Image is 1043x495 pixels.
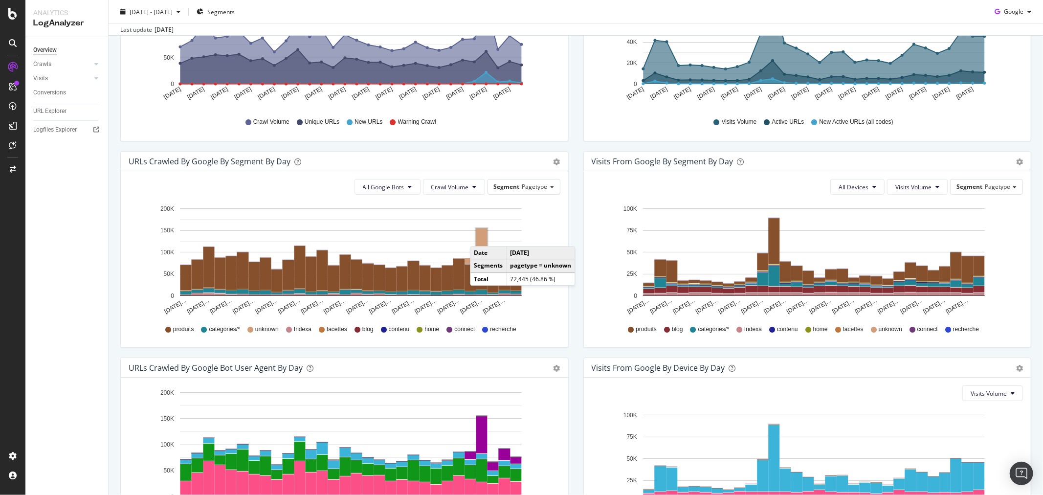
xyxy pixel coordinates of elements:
span: contenu [389,325,410,334]
text: [DATE] [327,86,347,101]
text: 100K [623,205,637,212]
text: 50K [626,455,637,462]
text: [DATE] [233,86,253,101]
button: Visits Volume [962,385,1023,401]
text: 200K [160,205,174,212]
button: Segments [193,4,239,20]
span: connect [917,325,938,334]
span: recherche [490,325,516,334]
span: unknown [255,325,279,334]
span: connect [454,325,475,334]
text: 150K [160,227,174,234]
text: 40K [626,39,637,46]
text: [DATE] [210,86,229,101]
div: gear [1016,158,1023,165]
text: [DATE] [492,86,511,101]
text: [DATE] [884,86,904,101]
text: 25K [626,477,637,484]
a: Visits [33,73,91,84]
text: 75K [626,433,637,440]
span: Indexa [294,325,311,334]
text: [DATE] [743,86,763,101]
span: [DATE] - [DATE] [130,7,173,16]
text: [DATE] [398,86,418,101]
text: [DATE] [625,86,645,101]
span: Pagetype [985,182,1010,191]
span: Visits Volume [895,183,932,191]
div: URL Explorer [33,106,67,116]
text: [DATE] [351,86,370,101]
span: New Active URLs (all codes) [819,118,893,126]
span: Segment [956,182,982,191]
span: Crawl Volume [431,183,469,191]
text: 50K [164,468,174,474]
button: All Devices [830,179,885,195]
text: [DATE] [375,86,394,101]
text: [DATE] [814,86,833,101]
text: 150K [160,415,174,422]
text: 100K [160,249,174,256]
button: All Google Bots [355,179,421,195]
div: URLs Crawled by Google bot User Agent By Day [129,363,303,373]
span: contenu [777,325,798,334]
div: Conversions [33,88,66,98]
div: Open Intercom Messenger [1010,462,1033,485]
div: Crawls [33,59,51,69]
span: New URLs [355,118,382,126]
button: [DATE] - [DATE] [116,4,184,20]
text: [DATE] [468,86,488,101]
svg: A chart. [592,202,1019,316]
span: Segment [494,182,520,191]
svg: A chart. [129,202,556,316]
div: gear [1016,365,1023,372]
text: 25K [626,270,637,277]
td: Date [470,247,507,260]
text: [DATE] [672,86,692,101]
span: All Google Bots [363,183,404,191]
div: Overview [33,45,57,55]
text: 100K [623,412,637,419]
div: LogAnalyzer [33,18,100,29]
text: [DATE] [955,86,975,101]
span: home [424,325,439,334]
div: Last update [120,25,174,34]
span: Unique URLs [305,118,339,126]
span: Google [1004,7,1023,16]
td: Total [470,272,507,285]
td: pagetype = unknown [507,259,575,272]
span: recherche [953,325,979,334]
span: Visits Volume [722,118,757,126]
td: Segments [470,259,507,272]
text: [DATE] [861,86,880,101]
div: Logfiles Explorer [33,125,77,135]
span: facettes [327,325,347,334]
text: [DATE] [932,86,951,101]
text: [DATE] [186,86,206,101]
span: categories/* [209,325,240,334]
button: Crawl Volume [423,179,485,195]
span: home [813,325,828,334]
td: [DATE] [507,247,575,260]
a: Crawls [33,59,91,69]
td: 72,445 (46.86 %) [507,272,575,285]
text: 20K [626,60,637,67]
text: 0 [634,81,637,88]
text: [DATE] [696,86,715,101]
text: [DATE] [445,86,465,101]
text: 50K [164,55,174,62]
span: All Devices [839,183,868,191]
span: Warning Crawl [398,118,436,126]
text: [DATE] [162,86,182,101]
text: [DATE] [422,86,441,101]
div: gear [554,158,560,165]
text: [DATE] [908,86,928,101]
span: blog [672,325,683,334]
span: facettes [843,325,864,334]
span: Active URLs [772,118,804,126]
text: [DATE] [719,86,739,101]
span: produits [636,325,657,334]
a: Conversions [33,88,101,98]
div: [DATE] [155,25,174,34]
text: 0 [634,292,637,299]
